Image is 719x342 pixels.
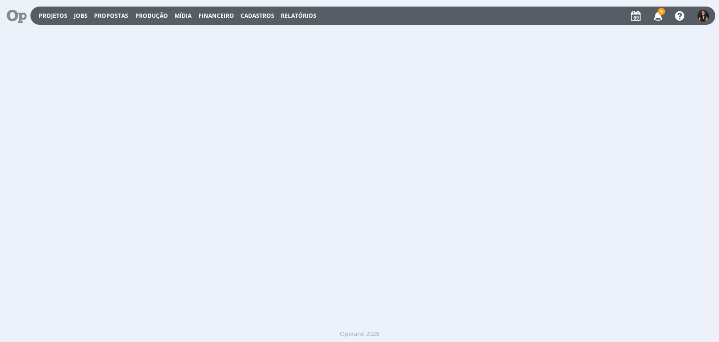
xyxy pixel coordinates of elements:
a: Jobs [74,12,88,20]
a: Projetos [39,12,67,20]
img: I [697,10,709,22]
button: Jobs [71,12,90,20]
span: 3 [658,8,665,15]
a: Mídia [175,12,191,20]
button: Mídia [172,12,194,20]
span: Cadastros [241,12,274,20]
button: Relatórios [278,12,319,20]
button: 3 [648,7,667,24]
button: Projetos [36,12,70,20]
button: Financeiro [196,12,237,20]
button: I [697,7,710,24]
span: Propostas [94,12,128,20]
a: Produção [135,12,168,20]
a: Financeiro [198,12,234,20]
button: Propostas [91,12,131,20]
a: Relatórios [281,12,316,20]
button: Produção [132,12,171,20]
button: Cadastros [238,12,277,20]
